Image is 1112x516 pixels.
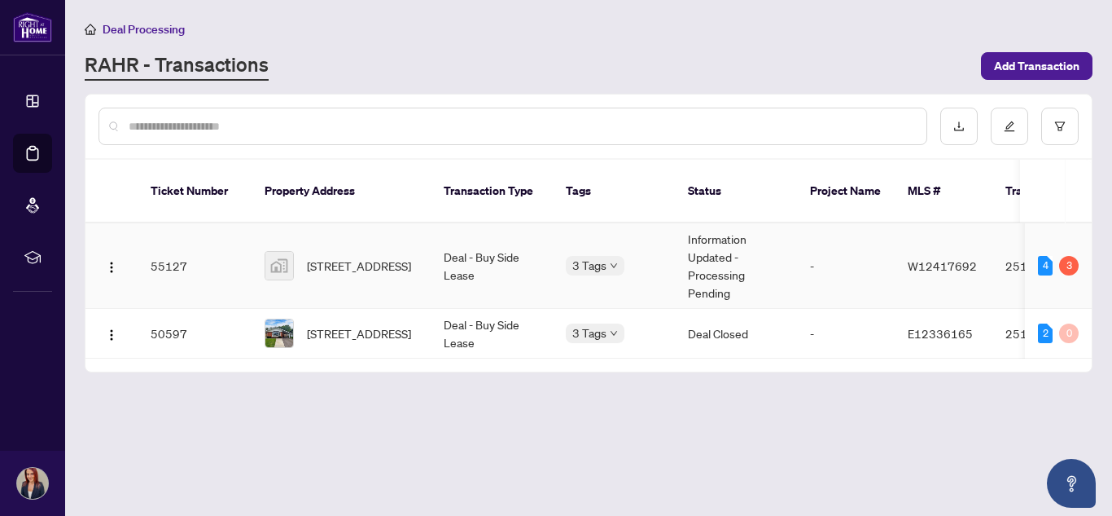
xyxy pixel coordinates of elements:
[572,324,606,342] span: 3 Tags
[553,160,675,223] th: Tags
[991,108,1028,145] button: edit
[17,468,48,499] img: Profile Icon
[431,223,553,309] td: Deal - Buy Side Lease
[940,108,978,145] button: download
[953,121,965,132] span: download
[85,24,96,35] span: home
[895,160,992,223] th: MLS #
[992,160,1106,223] th: Trade Number
[908,326,973,341] span: E12336165
[105,329,118,342] img: Logo
[994,53,1079,79] span: Add Transaction
[13,12,52,42] img: logo
[99,253,125,279] button: Logo
[103,22,185,37] span: Deal Processing
[105,261,118,274] img: Logo
[307,257,411,275] span: [STREET_ADDRESS]
[99,320,125,346] button: Logo
[797,223,895,309] td: -
[265,252,293,280] img: thumbnail-img
[675,160,797,223] th: Status
[992,223,1106,309] td: 2516166
[431,160,553,223] th: Transaction Type
[138,223,252,309] td: 55127
[138,160,252,223] th: Ticket Number
[675,309,797,359] td: Deal Closed
[1004,121,1015,132] span: edit
[1038,256,1053,276] div: 4
[610,329,618,337] span: down
[981,52,1092,80] button: Add Transaction
[1038,324,1053,343] div: 2
[797,160,895,223] th: Project Name
[1047,459,1096,508] button: Open asap
[1059,256,1079,276] div: 3
[992,309,1106,359] td: 2514260
[797,309,895,359] td: -
[1059,324,1079,343] div: 0
[138,309,252,359] td: 50597
[675,223,797,309] td: Information Updated - Processing Pending
[431,309,553,359] td: Deal - Buy Side Lease
[1054,121,1066,132] span: filter
[265,320,293,347] img: thumbnail-img
[307,324,411,342] span: [STREET_ADDRESS]
[572,256,606,275] span: 3 Tags
[908,258,977,273] span: W12417692
[610,262,618,270] span: down
[252,160,431,223] th: Property Address
[1041,108,1079,145] button: filter
[85,51,269,81] a: RAHR - Transactions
